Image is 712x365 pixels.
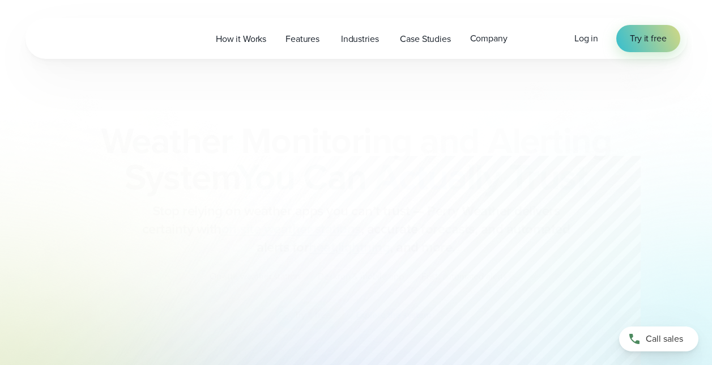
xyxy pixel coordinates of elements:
[619,326,698,351] a: Call sales
[206,27,276,50] a: How it Works
[574,32,598,45] a: Log in
[216,32,266,46] span: How it Works
[630,32,666,45] span: Try it free
[616,25,680,52] a: Try it free
[400,32,450,46] span: Case Studies
[341,32,379,46] span: Industries
[646,332,683,346] span: Call sales
[470,32,508,45] span: Company
[390,27,460,50] a: Case Studies
[285,32,319,46] span: Features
